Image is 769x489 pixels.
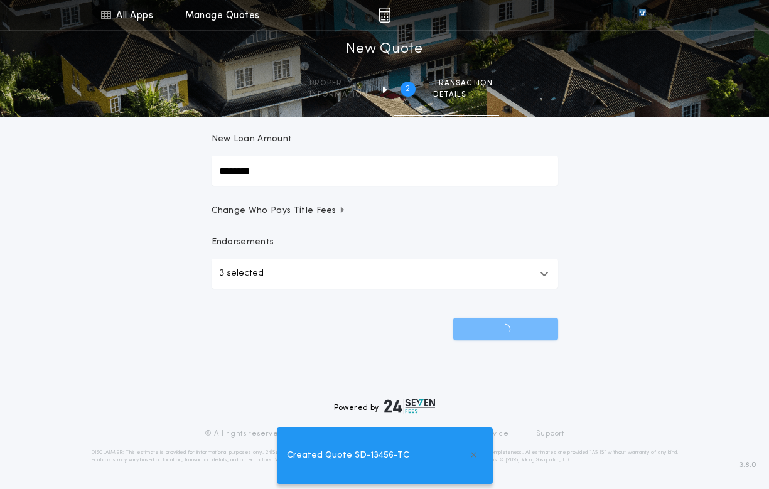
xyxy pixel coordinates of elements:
[212,205,558,217] button: Change Who Pays Title Fees
[334,399,436,414] div: Powered by
[433,90,493,100] span: details
[219,266,264,281] p: 3 selected
[616,9,669,21] img: vs-icon
[309,90,368,100] span: information
[309,78,368,89] span: Property
[212,205,347,217] span: Change Who Pays Title Fees
[379,8,390,23] img: img
[212,133,293,146] p: New Loan Amount
[212,236,558,249] p: Endorsements
[433,78,493,89] span: Transaction
[384,399,436,414] img: logo
[212,259,558,289] button: 3 selected
[212,156,558,186] input: New Loan Amount
[287,449,409,463] span: Created Quote SD-13456-TC
[406,84,410,94] h2: 2
[346,40,422,60] h1: New Quote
